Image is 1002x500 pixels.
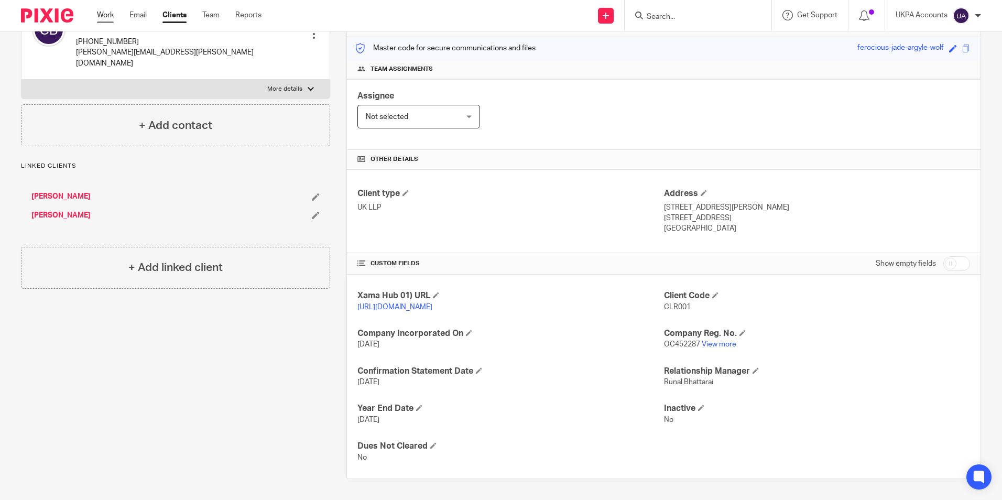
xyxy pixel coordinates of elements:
img: svg%3E [953,7,970,24]
h4: Client type [357,188,663,199]
p: [PHONE_NUMBER] [76,37,290,47]
a: Email [129,10,147,20]
h4: Address [664,188,970,199]
label: Show empty fields [876,258,936,269]
span: Other details [371,155,418,164]
div: ferocious-jade-argyle-wolf [857,42,944,55]
a: Team [202,10,220,20]
h4: CUSTOM FIELDS [357,259,663,268]
h4: Company Incorporated On [357,328,663,339]
p: [PERSON_NAME][EMAIL_ADDRESS][PERSON_NAME][DOMAIN_NAME] [76,47,290,69]
span: No [664,416,673,423]
a: [PERSON_NAME] [31,210,91,221]
img: Pixie [21,8,73,23]
p: [STREET_ADDRESS][PERSON_NAME] [664,202,970,213]
h4: + Add linked client [128,259,223,276]
span: Runal Bhattarai [664,378,713,386]
span: Team assignments [371,65,433,73]
span: CLR001 [664,303,691,311]
h4: Confirmation Statement Date [357,366,663,377]
span: No [357,454,367,461]
h4: Relationship Manager [664,366,970,377]
span: Assignee [357,92,394,100]
h4: Client Code [664,290,970,301]
span: Get Support [797,12,837,19]
h4: Dues Not Cleared [357,441,663,452]
h4: Xama Hub 01) URL [357,290,663,301]
span: [DATE] [357,341,379,348]
h4: + Add contact [139,117,212,134]
a: [URL][DOMAIN_NAME] [357,303,432,311]
p: More details [267,85,302,93]
p: [STREET_ADDRESS] [664,213,970,223]
input: Search [646,13,740,22]
a: Clients [162,10,187,20]
span: OC452287 [664,341,700,348]
p: UK LLP [357,202,663,213]
p: [GEOGRAPHIC_DATA] [664,223,970,234]
p: Linked clients [21,162,330,170]
a: View more [702,341,736,348]
p: UKPA Accounts [896,10,947,20]
span: Not selected [366,113,408,121]
span: [DATE] [357,378,379,386]
span: [DATE] [357,416,379,423]
p: Master code for secure communications and files [355,43,536,53]
a: [PERSON_NAME] [31,191,91,202]
h4: Company Reg. No. [664,328,970,339]
a: Work [97,10,114,20]
a: Reports [235,10,262,20]
h4: Year End Date [357,403,663,414]
h4: Inactive [664,403,970,414]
